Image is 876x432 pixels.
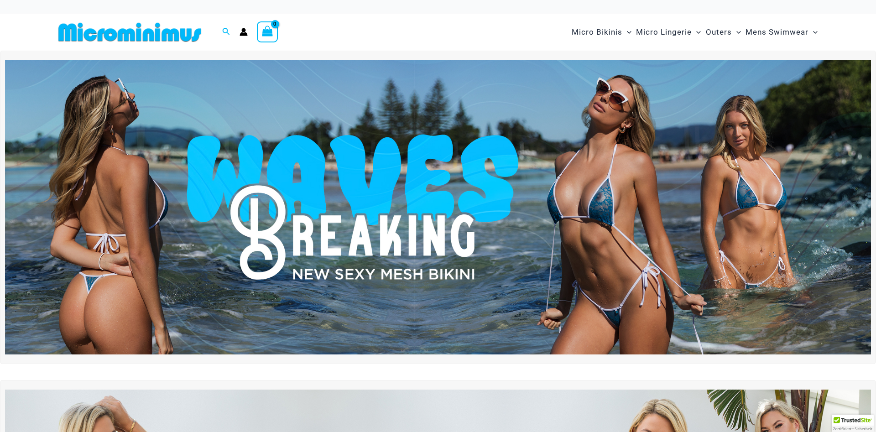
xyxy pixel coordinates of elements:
[568,17,821,47] nav: Site Navigation
[743,18,820,46] a: Mens SwimwearMenu ToggleMenu Toggle
[746,21,808,44] span: Mens Swimwear
[634,18,703,46] a: Micro LingerieMenu ToggleMenu Toggle
[622,21,631,44] span: Menu Toggle
[222,26,230,38] a: Search icon link
[636,21,692,44] span: Micro Lingerie
[732,21,741,44] span: Menu Toggle
[704,18,743,46] a: OutersMenu ToggleMenu Toggle
[55,22,205,42] img: MM SHOP LOGO FLAT
[832,415,874,432] div: TrustedSite Certified
[808,21,818,44] span: Menu Toggle
[240,28,248,36] a: Account icon link
[692,21,701,44] span: Menu Toggle
[569,18,634,46] a: Micro BikinisMenu ToggleMenu Toggle
[257,21,278,42] a: View Shopping Cart, empty
[5,60,871,354] img: Waves Breaking Ocean Bikini Pack
[706,21,732,44] span: Outers
[572,21,622,44] span: Micro Bikinis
